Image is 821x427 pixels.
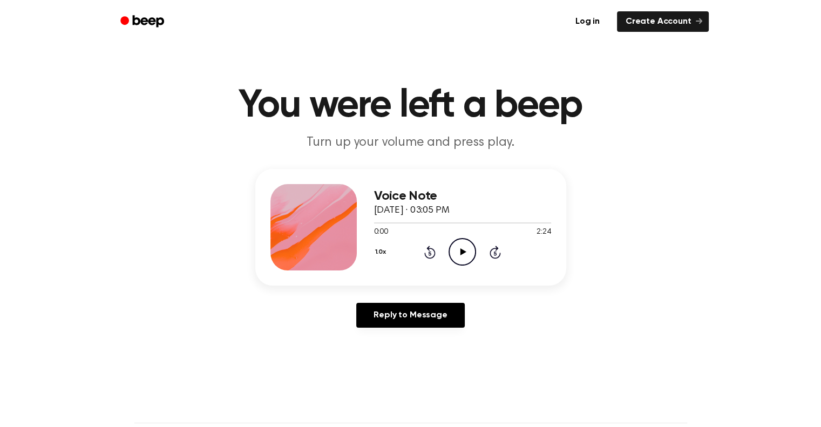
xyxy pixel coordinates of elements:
button: 1.0x [374,243,390,261]
a: Reply to Message [356,303,464,328]
span: [DATE] · 03:05 PM [374,206,450,215]
a: Beep [113,11,174,32]
a: Log in [565,9,610,34]
h3: Voice Note [374,189,551,204]
span: 2:24 [537,227,551,238]
span: 0:00 [374,227,388,238]
h1: You were left a beep [134,86,687,125]
a: Create Account [617,11,709,32]
p: Turn up your volume and press play. [203,134,618,152]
